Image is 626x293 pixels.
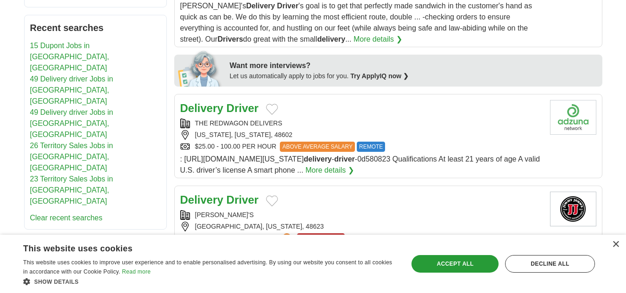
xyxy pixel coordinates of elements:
h2: Recent searches [30,21,161,35]
a: 49 Delivery driver Jobs in [GEOGRAPHIC_DATA], [GEOGRAPHIC_DATA] [30,108,114,138]
button: Add to favorite jobs [266,195,278,206]
span: CLOSING SOON [297,233,345,243]
img: Company logo [550,100,596,135]
a: Delivery Driver [180,102,259,114]
a: 23 Territory Sales Jobs in [GEOGRAPHIC_DATA], [GEOGRAPHIC_DATA] [30,175,113,205]
a: ESTIMATED:$39,683per year? [195,233,294,243]
strong: driver [334,155,354,163]
a: Clear recent searches [30,214,103,222]
span: ABOVE AVERAGE SALARY [280,142,355,152]
strong: Driver [227,102,259,114]
span: ? [282,233,291,243]
a: Read more, opens a new window [122,268,151,275]
strong: delivery [317,35,345,43]
div: [US_STATE], [US_STATE], 48602 [180,130,543,140]
div: $25.00 - 100.00 PER HOUR [180,142,543,152]
strong: Driver [277,2,298,10]
img: apply-iq-scientist.png [178,50,223,87]
div: Want more interviews? [230,60,597,71]
div: Accept all [411,255,499,273]
div: Decline all [505,255,595,273]
span: Show details [34,279,79,285]
strong: Delivery [246,2,275,10]
a: [PERSON_NAME]'S [195,211,254,218]
div: Show details [23,277,397,286]
div: Close [612,241,619,248]
strong: Driver [227,193,259,206]
span: This website uses cookies to improve user experience and to enable personalised advertising. By u... [23,259,392,275]
div: [GEOGRAPHIC_DATA], [US_STATE], 48623 [180,222,543,231]
span: : [URL][DOMAIN_NAME][US_STATE] - -0d580823 Qualifications At least 21 years of age A valid U.S. d... [180,155,540,174]
div: This website uses cookies [23,240,374,254]
a: More details ❯ [305,165,354,176]
strong: Delivery [180,102,223,114]
a: 15 Dupont Jobs in [GEOGRAPHIC_DATA], [GEOGRAPHIC_DATA] [30,42,109,72]
a: Delivery Driver [180,193,259,206]
button: Add to favorite jobs [266,104,278,115]
span: REMOTE [357,142,385,152]
strong: Delivery [180,193,223,206]
a: 26 Territory Sales Jobs in [GEOGRAPHIC_DATA], [GEOGRAPHIC_DATA] [30,142,113,172]
strong: delivery [304,155,332,163]
span: [PERSON_NAME]'s 's goal is to get that perfectly made sandwich in the customer's hand as quick as... [180,2,532,43]
span: $39,683 [233,234,257,242]
a: More details ❯ [354,34,402,45]
a: 49 Delivery driver Jobs in [GEOGRAPHIC_DATA], [GEOGRAPHIC_DATA] [30,75,114,105]
div: THE REDWAGON DELIVERS [180,118,543,128]
strong: Drivers [217,35,243,43]
img: Jimmy John's logo [550,192,596,226]
a: Try ApplyIQ now ❯ [350,72,409,80]
div: Let us automatically apply to jobs for you. [230,71,597,81]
